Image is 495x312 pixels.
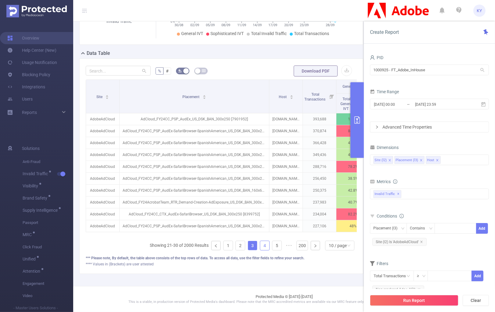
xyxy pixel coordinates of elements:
p: AdobeAdCloud [86,197,119,208]
p: [DOMAIN_NAME] [269,149,303,161]
p: 349,436 [303,149,336,161]
span: Conditions [377,214,404,218]
p: 250,375 [303,185,336,196]
button: Add [472,271,483,281]
span: Click Fraud [23,241,73,253]
div: 10 / page [329,241,347,250]
p: [DOMAIN_NAME] [269,125,303,137]
a: 3 [248,241,257,250]
p: AdCloud_FY24CC_PSP_AudEx-SafariBrowser-SpanishAmerican_US_DSK_BAN_300x250 [9354644] [120,173,269,184]
span: Video [23,290,73,302]
tspan: 14/09 [253,23,262,27]
p: 370,874 [303,125,336,137]
p: [DOMAIN_NAME] [269,173,303,184]
tspan: 0 [334,19,336,23]
span: Reports [22,110,37,115]
p: AdCloud_FY24CC_PSP_AudEx-SafariBrowser-SpanishAmerican_US_DSK_BAN_300x250 [9354644] [120,161,269,172]
span: Visibility [23,184,40,188]
li: Host [426,156,441,164]
tspan: 28/09 [326,23,335,27]
span: KY [477,5,482,17]
p: 42.8% [336,185,370,196]
span: Total General IVT [340,97,353,111]
i: icon: down [422,274,426,278]
span: Attention [23,269,42,273]
a: 5 [272,241,282,250]
div: Placement (l3) [396,156,418,164]
i: icon: close [420,240,423,243]
div: ≥ [417,271,423,281]
p: 256,450 [303,173,336,184]
span: MRC [23,232,34,237]
p: AdCloud_FY24CC_CTX_AudEx-SafariBrowser_US_DSK_BAN_300x250 [8399752] [120,208,269,220]
p: AdCloud_FY24CC_PSP_AudEx-SafariBrowser-SpanishAmerican_US_DSK_BAN_300x250 [9354644] [120,220,269,232]
span: Filters [370,261,388,266]
tspan: 05/09 [206,23,215,27]
span: Site [96,95,103,99]
div: Contains [410,223,429,233]
li: Placement (l3) [394,156,425,164]
span: % [158,69,161,73]
p: 48% [336,220,370,232]
li: Next 5 Pages [284,241,294,250]
span: General IVT [181,31,203,36]
li: 2 [235,241,245,250]
tspan: 0% [170,19,175,23]
input: End date [414,100,464,108]
a: Users [7,93,33,105]
span: Solutions [22,142,40,154]
p: 237,983 [303,197,336,208]
p: [DOMAIN_NAME] [269,220,303,232]
div: Site (l2) [375,156,387,164]
a: Usage Notification [7,56,57,69]
i: icon: left [214,244,218,248]
p: 82.2% [336,208,370,220]
a: Reports [22,106,37,119]
div: Host [427,156,434,164]
p: [DOMAIN_NAME] [269,185,303,196]
p: [DOMAIN_NAME] [269,197,303,208]
i: icon: close [436,159,439,162]
i: icon: caret-down [290,97,293,98]
span: Host [279,95,288,99]
p: AdobeAdCloud [86,137,119,149]
p: AdobeAdCloud [86,208,119,220]
li: Previous Page [211,241,221,250]
tspan: 02/09 [190,23,199,27]
p: [DOMAIN_NAME] [269,137,303,149]
p: AdobeAdCloud [86,173,119,184]
i: icon: close [420,159,423,162]
span: Dimensions [370,145,399,150]
tspan: 17/09 [269,23,278,27]
i: icon: down [401,227,405,231]
i: icon: caret-up [106,94,109,96]
p: AdobeAdCloud [86,185,119,196]
img: Protected Media [6,5,67,17]
i: icon: close [418,288,421,291]
div: Invalid Traffic [104,18,135,25]
p: [DOMAIN_NAME] [269,208,303,220]
i: icon: right [375,125,379,129]
p: 227,106 [303,220,336,232]
p: AdobeAdCloud [86,113,119,125]
i: icon: bg-colors [178,69,182,73]
i: icon: info-circle [393,179,397,184]
span: Metrics [370,179,391,184]
span: Anti-Fraud [23,156,73,168]
p: AdCloud_FY24CC_PSP_AudEx_US_DSK_BAN_300x250 [7901952] [120,113,269,125]
i: Filter menu [328,80,336,113]
h2: Data Table [87,50,110,57]
span: General IVT [343,84,361,89]
button: Clear [463,295,489,306]
li: Site (l2) [373,156,393,164]
li: 200 [296,241,308,250]
p: AdCloud_FY24AcrobatTeam_RTR_Demand-Creation-AdExposure_US_DSK_BAN_300x250 [8815802] [120,197,269,208]
span: Time Range [370,89,399,94]
i: icon: caret-up [203,94,206,96]
tspan: 08/09 [222,23,231,27]
div: **** Values in (Brackets) are user attested [86,261,357,267]
tspan: 20/09 [284,23,293,27]
tspan: 30/08 [175,23,184,27]
tspan: 23/09 [300,23,309,27]
span: Passport [23,217,73,229]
